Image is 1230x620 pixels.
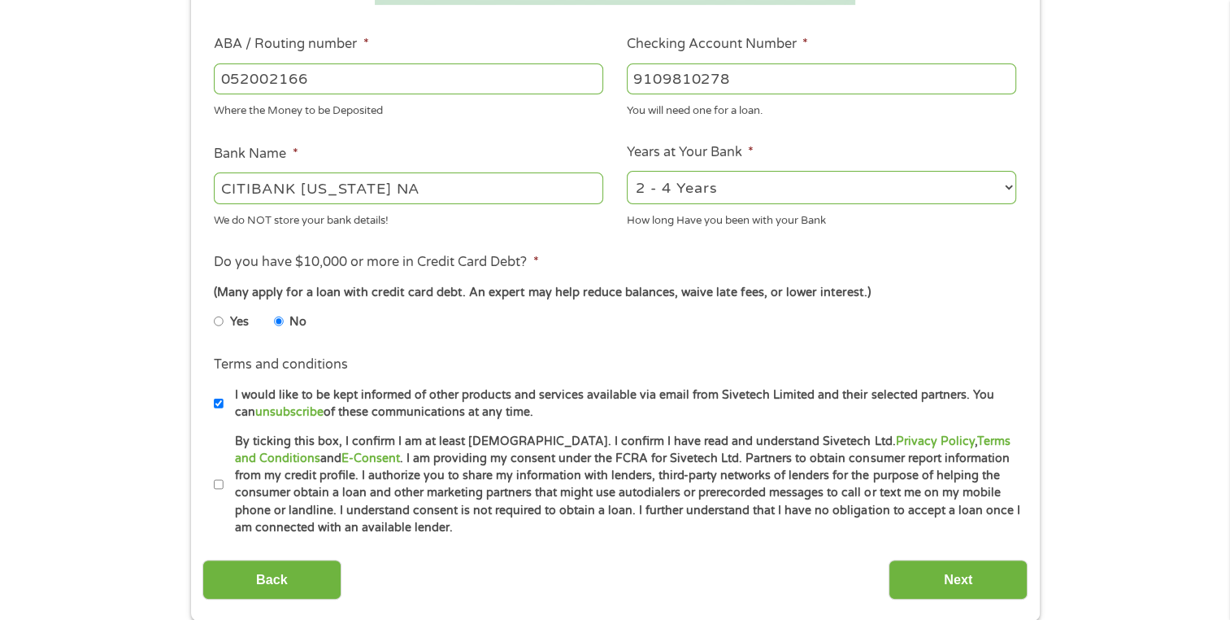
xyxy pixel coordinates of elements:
input: 345634636 [627,63,1016,94]
label: Terms and conditions [214,356,348,373]
label: Bank Name [214,146,298,163]
input: Next [889,560,1028,600]
label: Years at Your Bank [627,144,754,161]
a: unsubscribe [255,405,324,419]
label: Yes [230,313,249,331]
label: ABA / Routing number [214,36,368,53]
div: We do NOT store your bank details! [214,207,603,229]
a: Terms and Conditions [235,434,1010,465]
input: Back [202,560,341,600]
div: (Many apply for a loan with credit card debt. An expert may help reduce balances, waive late fees... [214,284,1015,302]
label: Do you have $10,000 or more in Credit Card Debt? [214,254,538,271]
input: 263177916 [214,63,603,94]
label: No [289,313,306,331]
label: Checking Account Number [627,36,808,53]
div: How long Have you been with your Bank [627,207,1016,229]
a: E-Consent [341,452,400,465]
div: Where the Money to be Deposited [214,98,603,120]
label: By ticking this box, I confirm I am at least [DEMOGRAPHIC_DATA]. I confirm I have read and unders... [224,433,1021,537]
label: I would like to be kept informed of other products and services available via email from Sivetech... [224,386,1021,421]
a: Privacy Policy [895,434,974,448]
div: You will need one for a loan. [627,98,1016,120]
